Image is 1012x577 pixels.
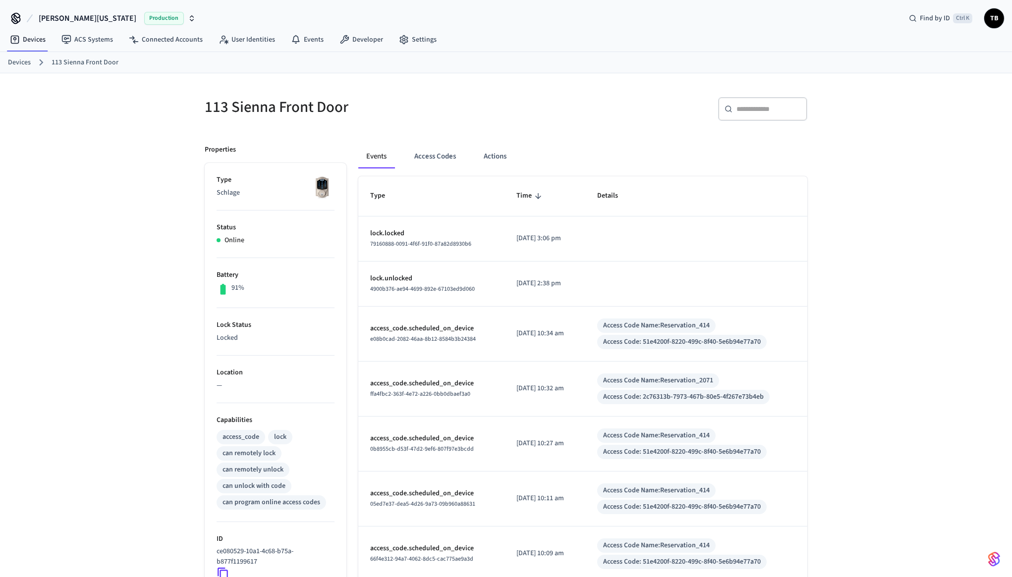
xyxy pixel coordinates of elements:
[516,383,573,394] p: [DATE] 10:32 am
[901,9,980,27] div: Find by IDCtrl K
[603,392,764,402] div: Access Code: 2c76313b-7973-467b-80e5-4f267e73b4eb
[597,188,631,204] span: Details
[217,534,335,544] p: ID
[603,502,761,512] div: Access Code: 51e4200f-8220-499c-8f40-5e6b94e77a70
[370,228,493,239] p: lock.locked
[370,285,475,293] span: 4900b376-ae94-4699-892e-67103ed9d060
[205,145,236,155] p: Properties
[984,8,1004,28] button: TB
[223,497,320,508] div: can program online access codes
[225,235,244,246] p: Online
[144,12,184,25] span: Production
[603,485,710,496] div: Access Code Name: Reservation_414
[988,551,1000,567] img: SeamLogoGradient.69752ec5.svg
[953,13,972,23] span: Ctrl K
[370,188,398,204] span: Type
[223,465,283,475] div: can remotely unlock
[516,278,573,289] p: [DATE] 2:38 pm
[217,380,335,391] p: —
[274,432,286,442] div: lock
[205,97,500,117] h5: 113 Sienna Front Door
[370,488,493,499] p: access_code.scheduled_on_device
[391,31,445,49] a: Settings
[223,448,276,459] div: can remotely lock
[231,283,244,293] p: 91%
[217,367,335,378] p: Location
[603,337,761,347] div: Access Code: 51e4200f-8220-499c-8f40-5e6b94e77a70
[370,500,475,508] span: 05ed7e37-dea5-4d26-9a73-09b960a88631
[358,145,394,168] button: Events
[603,557,761,567] div: Access Code: 51e4200f-8220-499c-8f40-5e6b94e77a70
[217,270,335,280] p: Battery
[920,13,950,23] span: Find by ID
[217,546,331,567] p: ce080529-10a1-4c68-b75a-b877f1199617
[217,333,335,343] p: Locked
[2,31,54,49] a: Devices
[121,31,211,49] a: Connected Accounts
[516,188,545,204] span: Time
[370,378,493,389] p: access_code.scheduled_on_device
[217,320,335,330] p: Lock Status
[603,320,710,331] div: Access Code Name: Reservation_414
[370,240,471,248] span: 79160888-0091-4f6f-91f0-87a82d8930b6
[370,335,476,343] span: e08b0cad-2082-46aa-8b12-8584b3b24384
[39,12,136,24] span: [PERSON_NAME][US_STATE]
[603,375,713,386] div: Access Code Name: Reservation_2071
[223,432,259,442] div: access_code
[516,233,573,244] p: [DATE] 3:06 pm
[310,175,335,200] img: Schlage Sense Smart Deadbolt with Camelot Trim, Front
[217,175,335,185] p: Type
[370,543,493,554] p: access_code.scheduled_on_device
[516,548,573,559] p: [DATE] 10:09 am
[370,323,493,334] p: access_code.scheduled_on_device
[406,145,464,168] button: Access Codes
[283,31,332,49] a: Events
[516,493,573,504] p: [DATE] 10:11 am
[217,222,335,233] p: Status
[8,57,31,68] a: Devices
[217,188,335,198] p: Schlage
[516,328,573,339] p: [DATE] 10:34 am
[370,433,493,444] p: access_code.scheduled_on_device
[985,9,1003,27] span: TB
[370,273,493,284] p: lock.unlocked
[603,447,761,457] div: Access Code: 51e4200f-8220-499c-8f40-5e6b94e77a70
[223,481,285,491] div: can unlock with code
[54,31,121,49] a: ACS Systems
[476,145,514,168] button: Actions
[603,430,710,441] div: Access Code Name: Reservation_414
[52,57,118,68] a: 113 Sienna Front Door
[370,445,474,453] span: 0b8955cb-d53f-47d2-9ef6-807f97e3bcdd
[370,555,473,563] span: 66f4e312-94a7-4062-8dc5-cac775ae9a3d
[211,31,283,49] a: User Identities
[516,438,573,449] p: [DATE] 10:27 am
[332,31,391,49] a: Developer
[370,390,470,398] span: ffa4fbc2-363f-4e72-a226-0bb0dbaef3a0
[603,540,710,551] div: Access Code Name: Reservation_414
[358,145,807,168] div: ant example
[217,415,335,425] p: Capabilities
